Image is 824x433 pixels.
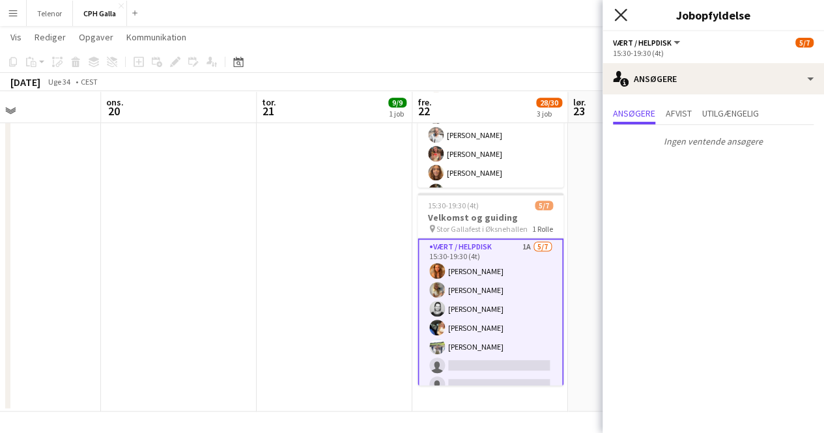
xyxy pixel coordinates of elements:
span: 9/9 [388,98,406,107]
app-job-card: 15:30-19:30 (4t)5/7Velkomst og guiding Stor Gallafest i Øksnehallen1 RolleVært / Helpdisk1A5/715:... [418,193,563,385]
button: Vært / Helpdisk [613,38,682,48]
app-card-role: Vært / Helpdisk1A5/715:30-19:30 (4t)[PERSON_NAME][PERSON_NAME][PERSON_NAME][PERSON_NAME][PERSON_N... [418,238,563,398]
span: Vært / Helpdisk [613,38,672,48]
a: Kommunikation [121,29,192,46]
span: 1 Rolle [532,224,553,234]
span: ons. [106,96,124,108]
a: Vis [5,29,27,46]
span: Utilgængelig [702,109,759,118]
div: CEST [81,77,98,87]
span: tor. [262,96,276,108]
span: 28/30 [536,98,562,107]
p: Ingen ventende ansøgere [603,130,824,152]
button: CPH Galla [73,1,127,26]
a: Rediger [29,29,71,46]
div: 1 job [389,109,406,119]
span: 15:30-19:30 (4t) [428,201,479,210]
button: Telenor [27,1,73,26]
h3: Velkomst og guiding [418,212,563,223]
span: Uge 34 [43,77,76,87]
span: Afvist [666,109,692,118]
span: 20 [104,104,124,119]
span: Kommunikation [126,31,186,43]
div: 3 job [537,109,561,119]
a: Opgaver [74,29,119,46]
h3: Jobopfyldelse [603,7,824,23]
span: 23 [571,104,586,119]
div: 15:30-19:30 (4t) [613,48,814,58]
span: fre. [418,96,432,108]
span: 5/7 [795,38,814,48]
span: Rediger [35,31,66,43]
span: lør. [573,96,586,108]
div: Ansøgere [603,63,824,94]
span: Stor Gallafest i Øksnehallen [436,224,528,234]
div: [DATE] [10,76,40,89]
span: Ansøgere [613,109,655,118]
span: 5/7 [535,201,553,210]
span: 22 [416,104,432,119]
span: 21 [260,104,276,119]
span: Vis [10,31,21,43]
span: Opgaver [79,31,113,43]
